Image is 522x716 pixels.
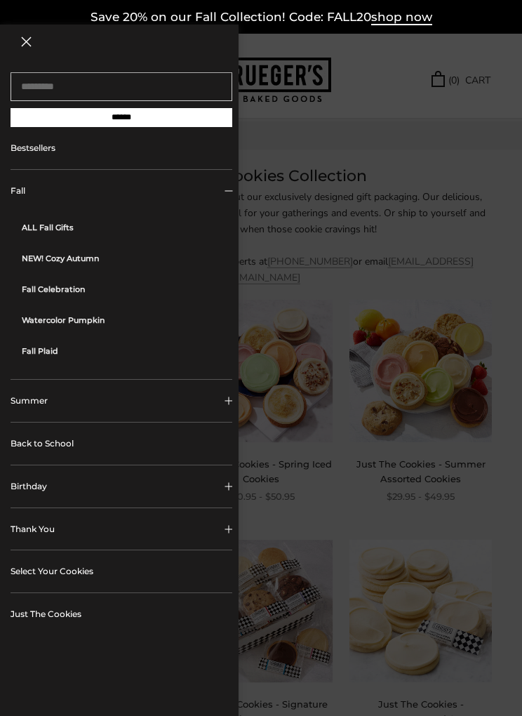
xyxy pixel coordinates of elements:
[11,593,232,635] a: Just The Cookies
[11,127,232,169] a: Bestsellers
[22,243,232,274] a: NEW! Cozy Autumn
[11,170,232,212] button: Collapsible block button
[91,10,432,25] a: Save 20% on our Fall Collection! Code: FALL20shop now
[11,380,232,422] button: Collapsible block button
[21,37,32,47] button: Close navigation
[11,550,232,592] a: Select Your Cookies
[11,508,232,550] button: Collapsible block button
[22,212,232,243] a: ALL Fall Gifts
[11,72,232,101] input: Search...
[22,305,232,336] a: Watercolor Pumpkin
[22,274,232,305] a: Fall Celebration
[22,336,232,366] a: Fall Plaid
[11,423,232,465] a: Back to School
[11,465,232,508] button: Collapsible block button
[371,10,432,25] span: shop now
[11,663,145,705] iframe: Sign Up via Text for Offers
